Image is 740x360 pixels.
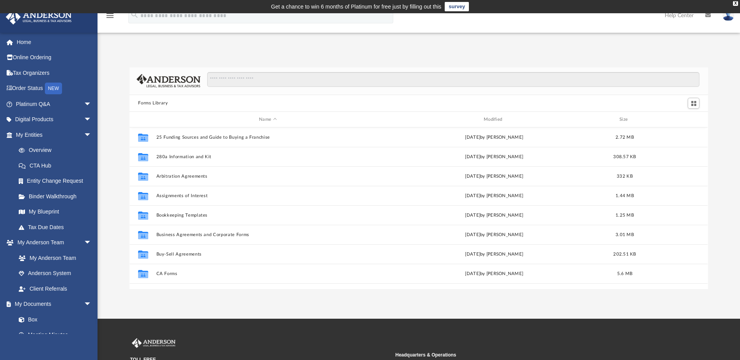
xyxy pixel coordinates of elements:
[5,127,103,143] a: My Entitiesarrow_drop_down
[445,2,469,11] a: survey
[11,281,99,296] a: Client Referrals
[271,2,442,11] div: Get a chance to win 6 months of Platinum for free just by filling out this
[383,116,606,123] div: Modified
[722,10,734,21] img: User Pic
[11,143,103,158] a: Overview
[688,98,699,109] button: Switch to Grid View
[156,271,380,276] button: CA Forms
[5,34,103,50] a: Home
[11,158,103,173] a: CTA Hub
[11,173,103,189] a: Entity Change Request
[45,83,62,94] div: NEW
[207,72,699,87] input: Search files and folders
[383,154,606,161] div: [DATE] by [PERSON_NAME]
[156,232,380,237] button: Business Agreements and Corporate Forms
[5,112,103,127] a: Digital Productsarrow_drop_down
[383,192,606,199] div: [DATE] by [PERSON_NAME]
[156,174,380,179] button: Arbitration Agreements
[614,155,636,159] span: 308.57 KB
[733,1,738,6] div: close
[105,11,115,20] i: menu
[11,189,103,204] a: Binder Walkthrough
[156,252,380,257] button: Buy-Sell Agreements
[616,135,634,139] span: 2.72 MB
[5,81,103,97] a: Order StatusNEW
[5,96,103,112] a: Platinum Q&Aarrow_drop_down
[383,270,606,277] div: [DATE] by [PERSON_NAME]
[130,11,139,19] i: search
[130,127,708,289] div: grid
[156,135,380,140] button: 25 Funding Sources and Guide to Buying a Franchise
[11,312,96,327] a: Box
[616,194,634,198] span: 1.44 MB
[130,338,177,348] img: Anderson Advisors Platinum Portal
[11,204,99,220] a: My Blueprint
[84,296,99,312] span: arrow_drop_down
[609,116,641,123] div: Size
[396,351,655,358] small: Headquarters & Operations
[84,127,99,143] span: arrow_drop_down
[617,174,633,178] span: 332 KB
[616,233,634,237] span: 3.01 MB
[11,250,96,266] a: My Anderson Team
[383,212,606,219] div: [DATE] by [PERSON_NAME]
[4,9,74,25] img: Anderson Advisors Platinum Portal
[614,252,636,256] span: 202.51 KB
[383,251,606,258] div: [DATE] by [PERSON_NAME]
[616,213,634,217] span: 1.25 MB
[156,213,380,218] button: Bookkeeping Templates
[105,15,115,20] a: menu
[138,100,168,107] button: Forms Library
[383,173,606,180] div: [DATE] by [PERSON_NAME]
[84,96,99,112] span: arrow_drop_down
[11,219,103,235] a: Tax Due Dates
[156,116,379,123] div: Name
[156,154,380,159] button: 280a Information and Kit
[11,266,99,281] a: Anderson System
[383,231,606,238] div: [DATE] by [PERSON_NAME]
[5,50,103,65] a: Online Ordering
[133,116,153,123] div: id
[644,116,699,123] div: id
[5,296,99,312] a: My Documentsarrow_drop_down
[5,65,103,81] a: Tax Organizers
[84,235,99,251] span: arrow_drop_down
[617,272,633,276] span: 5.6 MB
[11,327,99,343] a: Meeting Minutes
[383,134,606,141] div: [DATE] by [PERSON_NAME]
[156,193,380,198] button: Assignments of Interest
[5,235,99,251] a: My Anderson Teamarrow_drop_down
[84,112,99,128] span: arrow_drop_down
